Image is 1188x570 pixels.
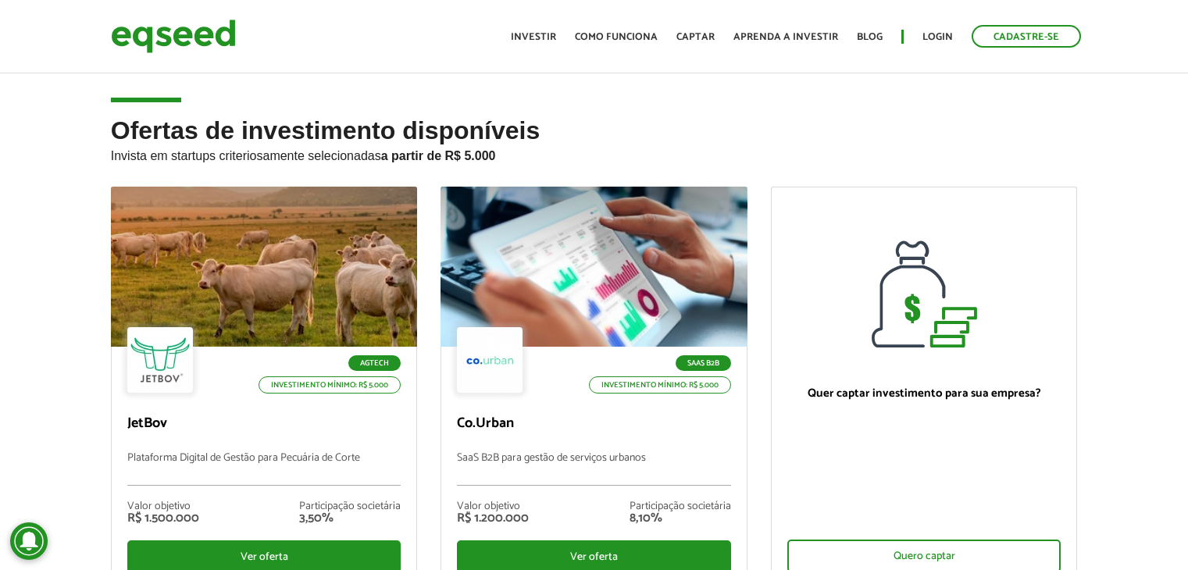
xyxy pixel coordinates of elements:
a: Investir [511,32,556,42]
p: Investimento mínimo: R$ 5.000 [589,376,731,394]
p: JetBov [127,415,401,433]
p: Investimento mínimo: R$ 5.000 [259,376,401,394]
img: EqSeed [111,16,236,57]
a: Login [922,32,953,42]
p: Co.Urban [457,415,731,433]
a: Blog [857,32,883,42]
div: Participação societária [630,501,731,512]
a: Cadastre-se [972,25,1081,48]
strong: a partir de R$ 5.000 [381,149,496,162]
div: R$ 1.200.000 [457,512,529,525]
div: 3,50% [299,512,401,525]
h2: Ofertas de investimento disponíveis [111,117,1078,187]
div: Participação societária [299,501,401,512]
p: Invista em startups criteriosamente selecionadas [111,144,1078,163]
p: Plataforma Digital de Gestão para Pecuária de Corte [127,452,401,486]
p: SaaS B2B [676,355,731,371]
div: R$ 1.500.000 [127,512,199,525]
div: Valor objetivo [127,501,199,512]
p: Quer captar investimento para sua empresa? [787,387,1061,401]
p: SaaS B2B para gestão de serviços urbanos [457,452,731,486]
a: Aprenda a investir [733,32,838,42]
div: Valor objetivo [457,501,529,512]
a: Como funciona [575,32,658,42]
a: Captar [676,32,715,42]
p: Agtech [348,355,401,371]
div: 8,10% [630,512,731,525]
